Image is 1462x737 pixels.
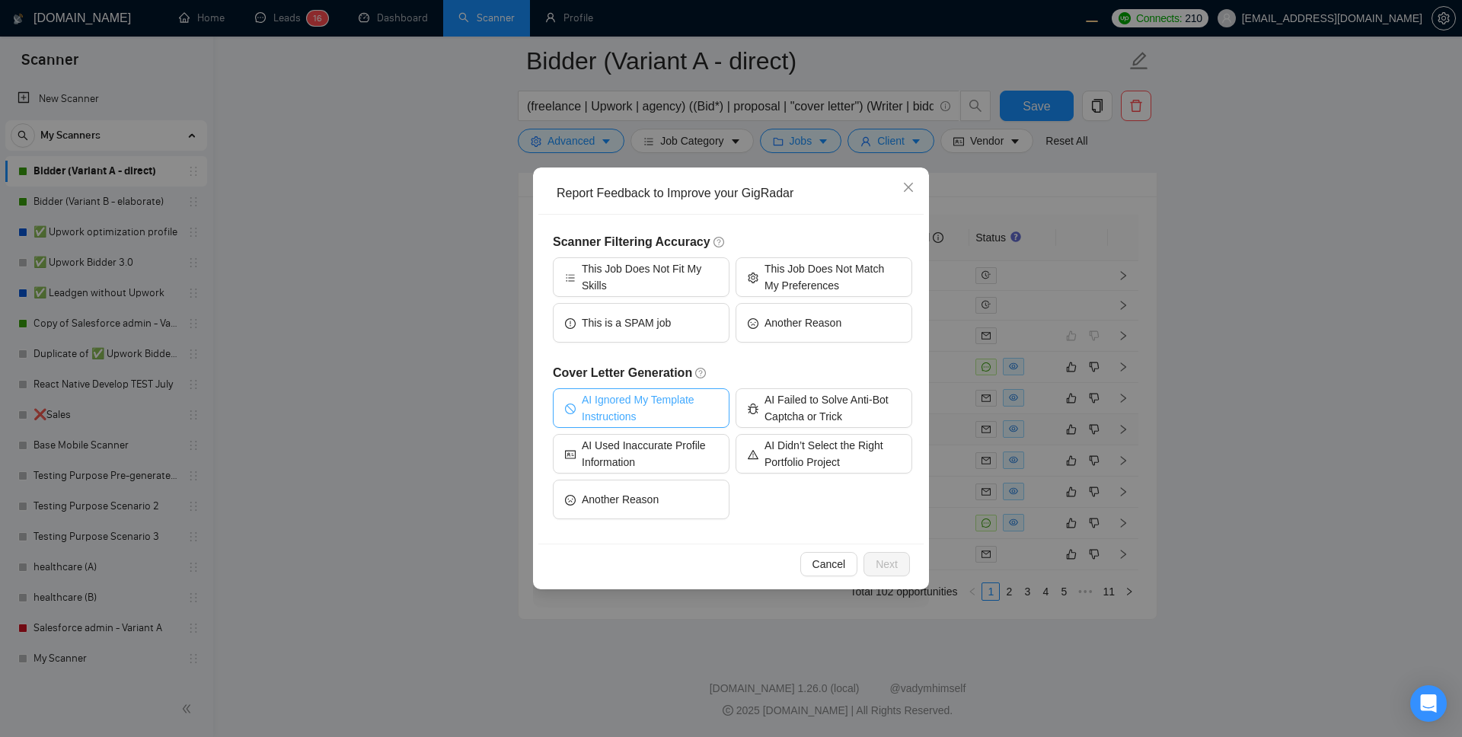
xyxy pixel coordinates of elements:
span: AI Ignored My Template Instructions [582,391,717,425]
span: question-circle [713,236,726,248]
span: AI Failed to Solve Anti-Bot Captcha or Trick [765,391,900,425]
h5: Cover Letter Generation [553,364,912,382]
span: close [902,181,915,193]
button: frownAnother Reason [736,303,912,343]
button: frownAnother Reason [553,480,729,519]
span: This Job Does Not Fit My Skills [582,260,717,294]
span: This Job Does Not Match My Preferences [765,260,900,294]
span: bars [565,271,576,282]
button: barsThis Job Does Not Fit My Skills [553,257,729,297]
span: exclamation-circle [565,317,576,328]
span: idcard [565,448,576,459]
button: settingThis Job Does Not Match My Preferences [736,257,912,297]
span: stop [565,402,576,413]
button: Close [888,167,929,209]
span: AI Used Inaccurate Profile Information [582,437,717,471]
button: warningAI Didn’t Select the Right Portfolio Project [736,434,912,474]
span: frown [748,317,758,328]
span: warning [748,448,758,459]
span: This is a SPAM job [582,314,671,331]
span: Another Reason [582,491,659,508]
span: Cancel [812,556,846,573]
button: exclamation-circleThis is a SPAM job [553,303,729,343]
div: Open Intercom Messenger [1410,685,1447,722]
button: Cancel [800,552,858,576]
button: idcardAI Used Inaccurate Profile Information [553,434,729,474]
span: bug [748,402,758,413]
h5: Scanner Filtering Accuracy [553,233,912,251]
button: bugAI Failed to Solve Anti-Bot Captcha or Trick [736,388,912,428]
span: frown [565,493,576,505]
span: AI Didn’t Select the Right Portfolio Project [765,437,900,471]
span: question-circle [695,367,707,379]
div: Report Feedback to Improve your GigRadar [557,185,916,202]
button: Next [863,552,910,576]
button: stopAI Ignored My Template Instructions [553,388,729,428]
span: Another Reason [765,314,841,331]
span: setting [748,271,758,282]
